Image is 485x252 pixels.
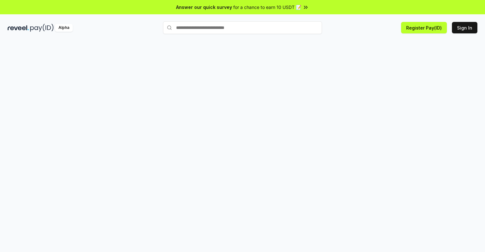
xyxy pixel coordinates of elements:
[452,22,477,33] button: Sign In
[176,4,232,10] span: Answer our quick survey
[8,24,29,32] img: reveel_dark
[401,22,447,33] button: Register Pay(ID)
[55,24,73,32] div: Alpha
[233,4,301,10] span: for a chance to earn 10 USDT 📝
[30,24,54,32] img: pay_id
